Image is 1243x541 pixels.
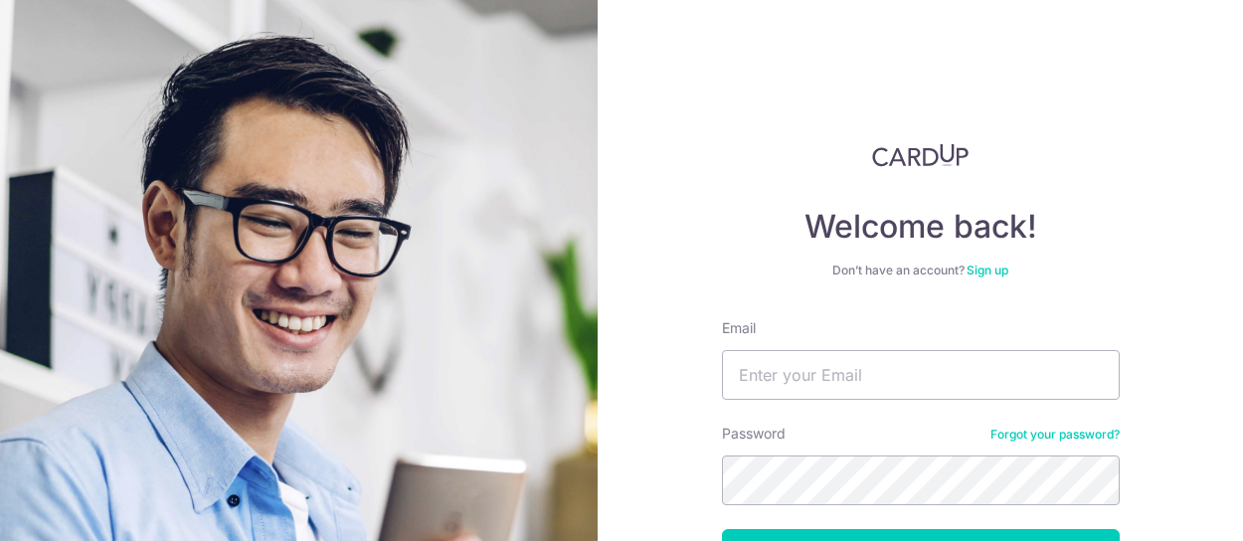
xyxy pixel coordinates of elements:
[872,143,970,167] img: CardUp Logo
[722,350,1120,400] input: Enter your Email
[990,427,1120,443] a: Forgot your password?
[722,318,756,338] label: Email
[967,263,1008,277] a: Sign up
[722,424,786,444] label: Password
[722,263,1120,278] div: Don’t have an account?
[722,207,1120,247] h4: Welcome back!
